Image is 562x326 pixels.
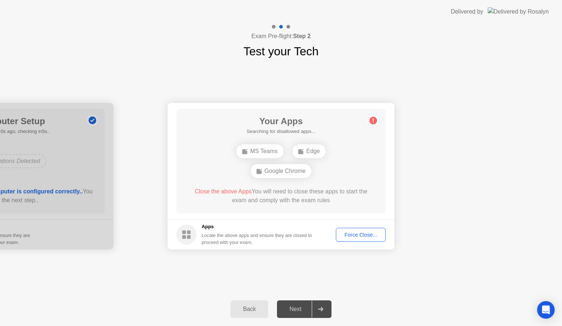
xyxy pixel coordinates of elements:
[195,188,252,195] span: Close the above Apps
[292,144,326,158] div: Edge
[187,187,375,205] div: You will need to close these apps to start the exam and comply with the exam rules
[202,232,312,246] div: Locate the above apps and ensure they are closed to proceed with your exam.
[202,223,312,230] h5: Apps
[293,33,311,39] b: Step 2
[451,7,483,16] div: Delivered by
[231,300,268,318] button: Back
[338,232,383,238] div: Force Close...
[251,164,312,178] div: Google Chrome
[243,42,319,60] h1: Test your Tech
[247,128,315,135] h5: Searching for disallowed apps...
[251,32,311,41] h4: Exam Pre-flight:
[336,228,386,242] button: Force Close...
[233,306,266,312] div: Back
[277,300,331,318] button: Next
[236,144,284,158] div: MS Teams
[488,7,549,16] img: Delivered by Rosalyn
[279,306,312,312] div: Next
[247,115,315,128] h1: Your Apps
[537,301,555,319] div: Open Intercom Messenger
